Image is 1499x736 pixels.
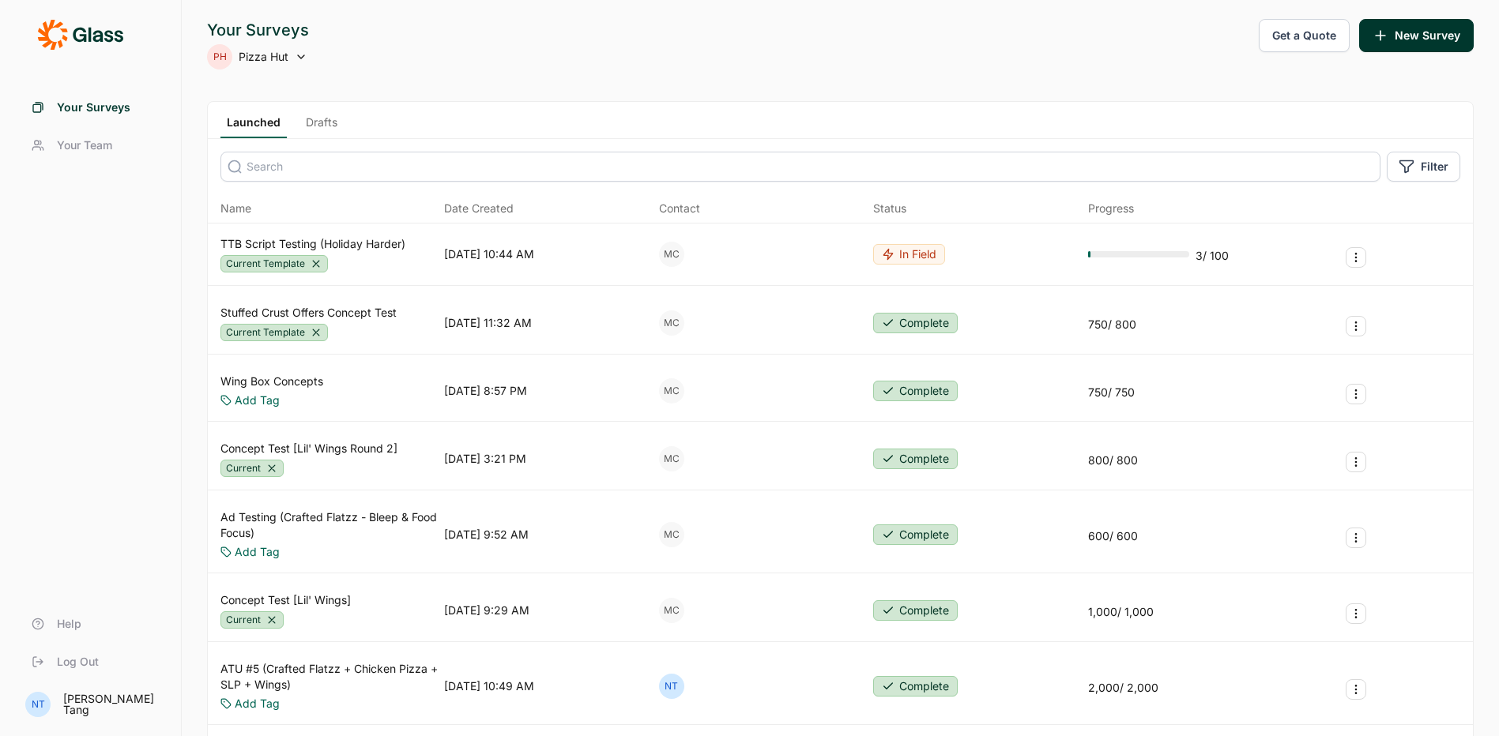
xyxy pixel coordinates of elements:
button: In Field [873,244,945,265]
div: MC [659,522,684,547]
div: [DATE] 9:29 AM [444,603,529,618]
button: Complete [873,381,958,401]
a: Launched [220,115,287,138]
span: Filter [1421,159,1448,175]
div: Status [873,201,906,216]
a: Add Tag [235,392,280,408]
div: MC [659,242,684,267]
div: 3 / 100 [1196,248,1229,264]
span: Date Created [444,201,514,216]
div: [DATE] 8:57 PM [444,383,527,399]
a: Concept Test [Lil' Wings Round 2] [220,441,397,456]
input: Search [220,152,1380,182]
div: [DATE] 9:52 AM [444,527,529,543]
a: Drafts [299,115,344,138]
a: TTB Script Testing (Holiday Harder) [220,236,405,252]
button: Survey Actions [1346,603,1366,624]
button: Survey Actions [1346,384,1366,404]
div: Current [220,611,284,629]
button: Complete [873,524,958,545]
div: Contact [659,201,700,216]
button: New Survey [1359,19,1474,52]
div: 2,000 / 2,000 [1088,680,1158,696]
button: Complete [873,449,958,469]
a: Ad Testing (Crafted Flatzz - Bleep & Food Focus) [220,509,438,541]
div: MC [659,446,684,471]
button: Survey Actions [1346,316,1366,336]
div: [DATE] 11:32 AM [444,315,532,331]
span: Log Out [57,654,99,670]
div: [DATE] 3:21 PM [444,451,526,467]
a: Concept Test [Lil' Wings] [220,592,351,608]
button: Survey Actions [1346,247,1366,268]
div: Progress [1088,201,1134,216]
div: Current Template [220,255,328,272]
div: Current [220,460,284,477]
span: Pizza Hut [239,49,288,65]
a: Stuffed Crust Offers Concept Test [220,305,397,321]
div: PH [207,44,232,69]
button: Survey Actions [1346,679,1366,700]
button: Survey Actions [1346,452,1366,472]
div: Your Surveys [207,19,309,41]
div: 750 / 800 [1088,317,1136,332]
div: 600 / 600 [1088,528,1138,544]
button: Survey Actions [1346,528,1366,548]
a: Add Tag [235,544,280,560]
a: ATU #5 (Crafted Flatzz + Chicken Pizza + SLP + Wings) [220,661,438,693]
span: Help [57,616,81,632]
div: [PERSON_NAME] Tang [63,693,162,715]
div: MC [659,378,684,404]
div: 800 / 800 [1088,452,1138,468]
button: Complete [873,313,958,333]
a: Wing Box Concepts [220,374,323,389]
button: Complete [873,600,958,621]
span: Your Team [57,137,112,153]
div: MC [659,598,684,623]
button: Get a Quote [1259,19,1350,52]
div: Current Template [220,324,328,341]
span: Name [220,201,251,216]
div: 750 / 750 [1088,385,1135,400]
a: Add Tag [235,696,280,712]
span: Your Surveys [57,100,130,115]
div: [DATE] 10:44 AM [444,246,534,262]
div: 1,000 / 1,000 [1088,604,1154,620]
div: MC [659,310,684,336]
button: Complete [873,676,958,697]
div: NT [659,674,684,699]
button: Filter [1387,152,1460,182]
div: [DATE] 10:49 AM [444,678,534,694]
div: NT [25,692,51,717]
